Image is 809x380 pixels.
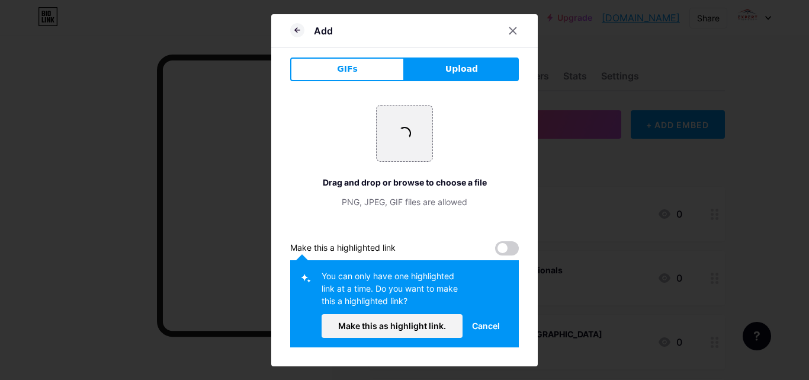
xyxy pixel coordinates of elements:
div: Make this a highlighted link [290,241,396,256]
div: Add [314,24,333,38]
button: GIFs [290,58,404,81]
span: GIFs [337,63,358,75]
span: Cancel [472,320,500,332]
button: Cancel [463,314,509,338]
button: Make this as highlight link. [322,314,463,338]
div: PNG, JPEG, GIF files are allowed [290,196,519,208]
button: Upload [404,58,519,81]
div: You can only have one highlighted link at a time. Do you want to make this a highlighted link? [322,270,463,314]
span: Upload [445,63,478,75]
span: Make this as highlight link. [338,321,446,331]
div: Drag and drop or browse to choose a file [290,176,519,189]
